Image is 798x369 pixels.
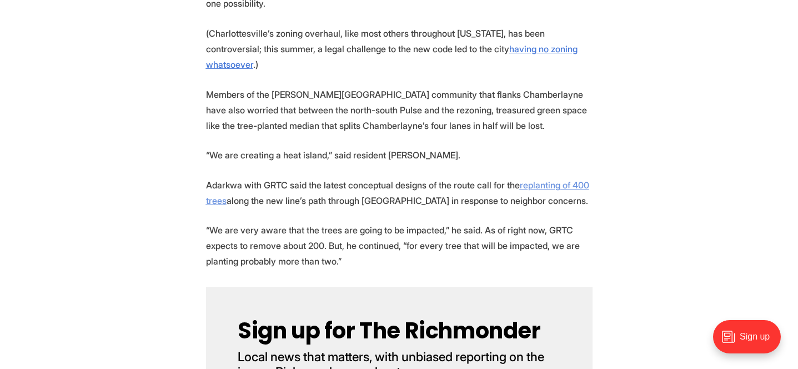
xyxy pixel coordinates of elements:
[206,87,593,133] p: Members of the [PERSON_NAME][GEOGRAPHIC_DATA] community that flanks Chamberlayne have also worrie...
[238,315,541,346] span: Sign up for The Richmonder
[206,43,578,70] a: having no zoning whatsoever
[206,222,593,269] p: “We are very aware that the trees are going to be impacted,” he said. As of right now, GRTC expec...
[206,177,593,208] p: Adarkwa with GRTC said the latest conceptual designs of the route call for the along the new line...
[206,26,593,72] p: (Charlottesville’s zoning overhaul, like most others throughout [US_STATE], has been controversia...
[206,179,589,206] a: replanting of 400 trees
[206,147,593,163] p: “We are creating a heat island,” said resident [PERSON_NAME].
[704,315,798,369] iframe: portal-trigger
